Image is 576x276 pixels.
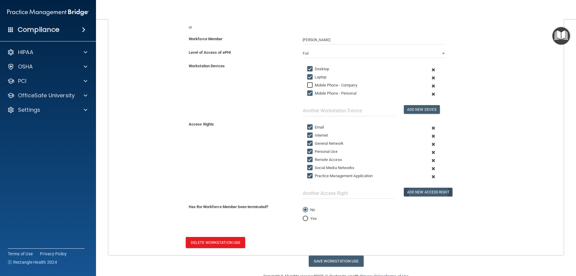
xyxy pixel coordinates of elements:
[18,92,75,99] p: OfficeSafe University
[307,165,314,170] input: Social Media Networks
[307,174,314,178] input: Practice Management Application
[303,35,445,44] input: Enter Manually
[303,188,395,199] input: Another Access Right
[189,64,225,68] b: Workstation Devices
[7,63,87,70] a: OSHA
[18,26,59,34] h4: Compliance
[307,133,314,138] input: Internet
[189,37,223,41] b: Workforce Member
[7,6,89,18] img: PMB logo
[18,49,33,56] p: HIPAA
[7,106,87,114] a: Settings
[307,90,356,97] label: Mobile Phone - Personal
[186,237,245,248] button: Delete Workstation Use
[307,157,314,162] input: Remote Access
[303,105,395,116] input: Another Workstation Device
[552,27,570,45] button: Open Resource Center
[307,164,355,171] label: Social Media Networks
[307,75,314,80] input: Laptop
[7,77,87,85] a: PCI
[7,92,87,99] a: OfficeSafe University
[303,215,317,222] label: Yes
[307,132,328,139] label: Internet
[303,217,308,221] input: Yes
[189,50,231,55] b: Level of Access of ePHI
[546,235,569,257] iframe: Drift Widget Chat Controller
[307,83,314,88] input: Mobile Phone - Company
[184,24,298,31] div: or
[303,208,308,212] input: No
[309,256,364,267] button: Save Workstation Use
[307,141,314,146] input: General Network
[307,91,314,96] input: Mobile Phone - Personal
[18,106,40,114] p: Settings
[18,77,26,85] p: PCI
[189,122,214,126] b: Access Rights
[307,67,314,71] input: Desktop
[404,105,440,114] button: Add New Device
[8,259,57,265] span: Ⓒ Rectangle Health 2024
[307,82,357,89] label: Mobile Phone - Company
[189,205,268,209] b: Has the Workforce Member been terminated?
[307,148,337,155] label: Personal Use
[307,124,324,131] label: Email
[307,156,342,163] label: Remote Access
[307,149,314,154] input: Personal Use
[404,188,452,196] button: Add New Access Right
[40,251,67,257] a: Privacy Policy
[8,251,33,257] a: Terms of Use
[7,49,87,56] a: HIPAA
[307,125,314,130] input: Email
[18,63,33,70] p: OSHA
[307,172,373,180] label: Practice Management Application
[307,140,344,147] label: General Network
[307,65,329,73] label: Desktop
[303,206,315,214] label: No
[307,74,327,81] label: Laptop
